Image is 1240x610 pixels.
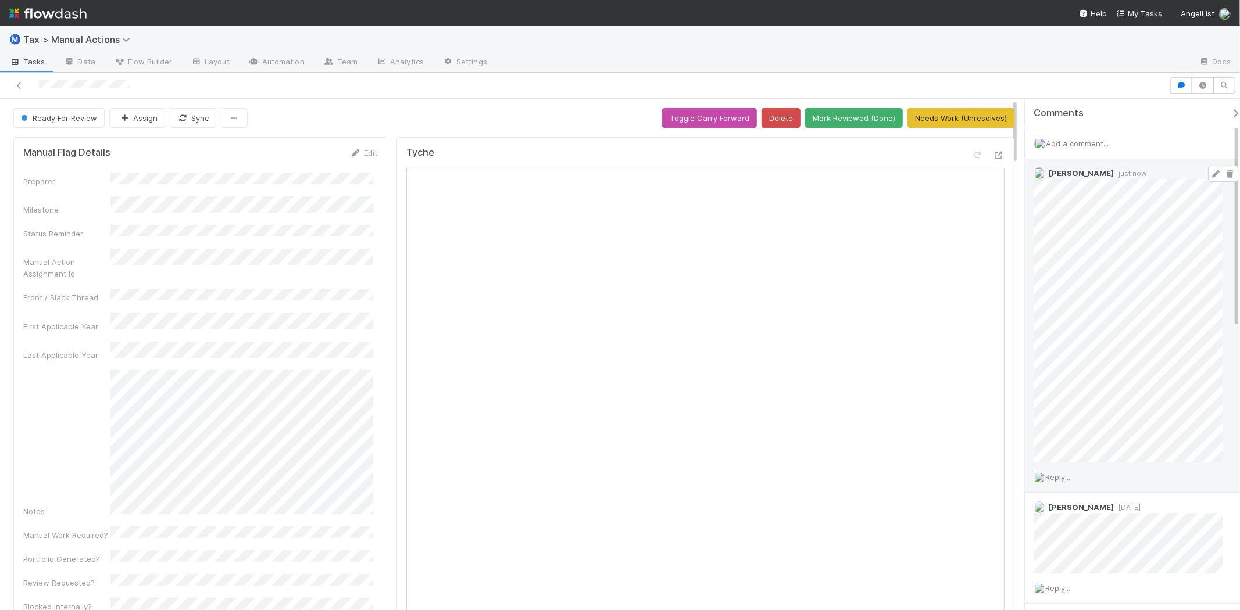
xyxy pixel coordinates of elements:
div: First Applicable Year [23,321,110,332]
img: avatar_66854b90-094e-431f-b713-6ac88429a2b8.png [1219,8,1231,20]
div: Preparer [23,175,110,187]
a: Automation [239,53,314,72]
button: Delete [762,108,801,128]
img: logo-inverted-e16ddd16eac7371096b0.svg [9,3,87,23]
span: AngelList [1181,9,1214,18]
a: Edit [350,148,377,157]
span: [DATE] [1114,503,1141,512]
div: Status Reminder [23,228,110,239]
div: Notes [23,505,110,517]
span: Comments [1034,107,1084,119]
div: Last Applicable Year [23,349,110,361]
a: Flow Builder [105,53,181,72]
span: Tasks [9,56,45,67]
span: Add a comment... [1046,139,1109,148]
a: My Tasks [1116,8,1162,19]
a: Layout [181,53,239,72]
div: Portfolio Generated? [23,553,110,565]
span: just now [1114,169,1147,178]
h5: Tyche [406,147,434,159]
span: My Tasks [1116,9,1162,18]
img: avatar_45ea4894-10ca-450f-982d-dabe3bd75b0b.png [1034,501,1045,513]
button: Mark Reviewed (Done) [805,108,903,128]
a: Team [314,53,367,72]
span: Flow Builder [114,56,172,67]
span: [PERSON_NAME] [1049,168,1114,178]
span: Reply... [1045,583,1070,593]
button: Toggle Carry Forward [662,108,757,128]
span: Tax > Manual Actions [23,34,136,45]
img: avatar_66854b90-094e-431f-b713-6ac88429a2b8.png [1034,583,1045,594]
a: Data [55,53,105,72]
div: Milestone [23,204,110,216]
div: Review Requested? [23,577,110,589]
img: avatar_66854b90-094e-431f-b713-6ac88429a2b8.png [1034,167,1045,179]
span: [PERSON_NAME] [1049,503,1114,512]
button: Needs Work (Unresolves) [907,108,1014,128]
span: Ⓜ️ [9,34,21,44]
div: Manual Work Required? [23,529,110,541]
h5: Manual Flag Details [23,147,110,159]
a: Settings [433,53,496,72]
div: Help [1079,8,1107,19]
a: Docs [1189,53,1240,72]
a: Analytics [367,53,433,72]
img: avatar_66854b90-094e-431f-b713-6ac88429a2b8.png [1034,472,1045,483]
div: Manual Action Assignment Id [23,256,110,279]
div: Front / Slack Thread [23,292,110,303]
img: avatar_66854b90-094e-431f-b713-6ac88429a2b8.png [1034,138,1046,149]
button: Assign [109,108,165,128]
span: Reply... [1045,472,1070,482]
button: Sync [170,108,216,128]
